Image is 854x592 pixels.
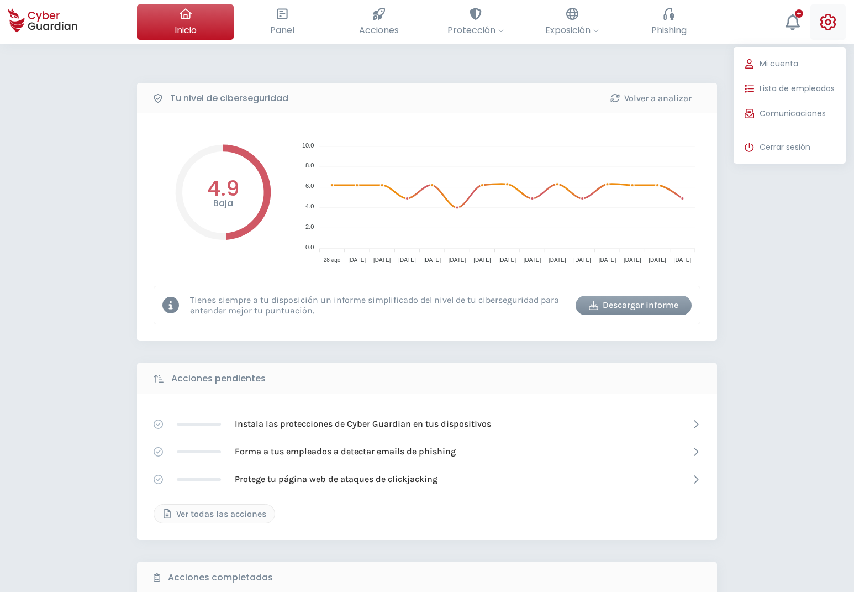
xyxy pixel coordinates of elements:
button: Inicio [137,4,234,40]
b: Acciones pendientes [171,372,266,385]
tspan: [DATE] [573,257,591,263]
span: Phishing [651,23,687,37]
tspan: [DATE] [649,257,666,263]
b: Tu nivel de ciberseguridad [170,92,288,105]
p: Instala las protecciones de Cyber Guardian en tus dispositivos [235,418,491,430]
tspan: [DATE] [424,257,441,263]
tspan: [DATE] [599,257,616,263]
div: Descargar informe [584,298,683,312]
b: Acciones completadas [168,571,273,584]
tspan: [DATE] [449,257,466,263]
span: Protección [447,23,504,37]
span: Panel [270,23,294,37]
tspan: [DATE] [674,257,692,263]
button: Cerrar sesión [734,136,846,158]
tspan: [DATE] [624,257,641,263]
div: Ver todas las acciones [162,507,266,521]
button: Mi cuentaLista de empleadosComunicacionesCerrar sesión [810,4,846,40]
tspan: 2.0 [305,223,314,230]
tspan: 0.0 [305,244,314,250]
tspan: [DATE] [524,257,541,263]
span: Lista de empleados [760,83,835,95]
button: Descargar informe [576,296,692,315]
button: Lista de empleados [734,77,846,99]
span: Inicio [175,23,197,37]
tspan: 4.0 [305,203,314,209]
button: Acciones [330,4,427,40]
button: Panel [234,4,330,40]
tspan: 6.0 [305,182,314,189]
span: Comunicaciones [760,108,826,119]
button: Ver todas las acciones [154,504,275,523]
div: Volver a analizar [601,92,700,105]
tspan: 28 ago [324,257,341,263]
span: Exposición [545,23,599,37]
tspan: [DATE] [398,257,416,263]
tspan: [DATE] [349,257,366,263]
tspan: 8.0 [305,162,314,169]
p: Tienes siempre a tu disposición un informe simplificado del nivel de tu ciberseguridad para enten... [190,295,567,316]
tspan: [DATE] [473,257,491,263]
tspan: [DATE] [498,257,516,263]
div: + [795,9,803,18]
span: Acciones [359,23,399,37]
button: Mi cuenta [734,53,846,75]
tspan: [DATE] [549,257,566,263]
p: Protege tu página web de ataques de clickjacking [235,473,437,485]
span: Mi cuenta [760,58,798,70]
tspan: [DATE] [373,257,391,263]
button: Phishing [620,4,717,40]
p: Forma a tus empleados a detectar emails de phishing [235,446,456,458]
span: Cerrar sesión [760,142,810,153]
button: Protección [427,4,524,40]
button: Exposición [524,4,620,40]
tspan: 10.0 [302,142,314,149]
button: Comunicaciones [734,102,846,124]
button: Volver a analizar [593,88,709,108]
